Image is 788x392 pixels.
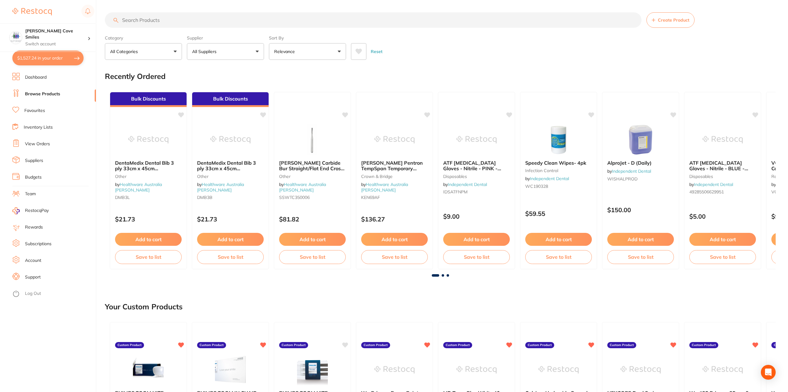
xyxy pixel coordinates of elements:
a: Independent Dental [612,168,651,174]
img: Hallett Cove Smiles [10,31,22,44]
label: Supplier [187,35,264,41]
button: Save to list [525,250,592,264]
h2: Recently Ordered [105,72,166,81]
b: Kerr Pentron TempSpan Temporary Crown & Bridge Material 50ml - B1 [361,160,428,171]
button: Create Product [646,12,695,28]
a: Team [25,191,36,197]
label: Custom Product [443,342,472,348]
span: by [607,168,651,174]
div: Bulk Discounts [192,92,269,107]
button: All Suppliers [187,43,264,60]
p: All Categories [110,48,140,55]
button: Add to cart [689,233,756,246]
h4: Hallett Cove Smiles [25,28,88,40]
p: $136.27 [361,216,428,223]
small: other [197,174,264,179]
img: PHILIPS ZOOM NITE WHITE 16% CP MINT 6 SYR SPA BAG [128,354,168,385]
a: Healthware Australia [PERSON_NAME] [197,182,244,193]
img: Calcium Hydroxide Opacal Syringe 3ml + 10 applications tips [538,354,579,385]
a: Inventory Lists [24,124,53,130]
img: Kerr Pentron TempSpan Temporary Crown & Bridge Material 50ml - B1 [374,124,415,155]
small: other [279,174,346,179]
a: Suppliers [25,158,43,164]
a: RestocqPay [12,207,49,214]
img: DentaMedix Dental Bib 3 ply 33cm x 45cm 500/Carton - Blue [210,124,250,155]
label: Custom Product [279,342,308,348]
small: DMB3B [197,195,264,200]
button: Reset [369,43,384,60]
b: SS White Carbide Bur Straight/Flat End Cross Cut Fissure FG 10/Pack - 558 012 SL [279,160,346,171]
small: SSWTC350006 [279,195,346,200]
a: Rewards [25,224,43,230]
p: $81.82 [279,216,346,223]
span: by [279,182,326,193]
img: RestocqPay [12,207,20,214]
a: Budgets [25,174,42,180]
button: Add to cart [361,233,428,246]
button: Save to list [361,250,428,264]
img: AlproJet - D (Daily) [621,124,661,155]
a: Healthware Australia [PERSON_NAME] [115,182,162,193]
span: by [115,182,162,193]
img: ATF Dental Examination Gloves - Nitrile - BLUE - Large [703,124,743,155]
b: Speedy Clean Wipes- 4pk [525,160,592,166]
button: Save to list [443,250,510,264]
small: WISHALPROD [607,176,674,181]
b: ATF Dental Examination Gloves - Nitrile - PINK - Medium [443,160,510,171]
a: Healthware Australia [PERSON_NAME] [279,182,326,193]
button: Add to cart [443,233,510,246]
span: by [689,182,733,187]
a: View Orders [25,141,50,147]
button: All Categories [105,43,182,60]
a: Account [25,258,41,264]
p: Relevance [274,48,297,55]
p: $150.00 [607,206,674,213]
a: Support [25,274,41,280]
a: Independent Dental [448,182,487,187]
p: $9.00 [443,213,510,220]
p: $21.73 [115,216,182,223]
img: W+ #25 Primary 25mm 6 files/pk Sterile [703,354,743,385]
button: Log Out [12,289,94,299]
small: 49285506629951 [689,189,756,194]
input: Search Products [105,12,642,28]
label: Custom Product [607,342,636,348]
img: PHILIPS ZOOM NITE WHITE 16% CP MINT 3 SYR MINI KIT [292,354,332,385]
a: Independent Dental [694,182,733,187]
a: Independent Dental [530,176,569,181]
h2: Your Custom Products [105,303,183,311]
label: Custom Product [115,342,144,348]
button: Save to list [115,250,182,264]
span: by [197,182,244,193]
button: Save to list [607,250,674,264]
div: Open Intercom Messenger [761,365,776,380]
button: Save to list [689,250,756,264]
button: $1,527.24 in your order [12,51,84,65]
span: by [525,176,569,181]
label: Category [105,35,182,41]
button: Add to cart [279,233,346,246]
button: Save to list [197,250,264,264]
img: PHILIPS ZOOM IN CHAIR KIT with 14% HP TOUCH UP (2 PATIENTS) [210,354,250,385]
div: Bulk Discounts [110,92,187,107]
button: Add to cart [607,233,674,246]
p: $21.73 [197,216,264,223]
button: Save to list [279,250,346,264]
small: WC190328 [525,184,592,189]
a: Restocq Logo [12,5,52,19]
label: Custom Product [525,342,554,348]
img: Speedy Clean Wipes- 4pk [538,124,579,155]
label: Custom Product [197,342,226,348]
label: Custom Product [689,342,718,348]
small: KEN69AF [361,195,428,200]
p: $5.00 [689,213,756,220]
img: W+ Primary Paper Points 100PK [374,354,415,385]
a: Subscriptions [25,241,52,247]
span: Create Product [658,18,689,23]
small: other [115,174,182,179]
a: Browse Products [25,91,60,97]
p: All Suppliers [192,48,219,55]
label: Custom Product [361,342,390,348]
button: Add to cart [197,233,264,246]
small: disposables [689,174,756,179]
